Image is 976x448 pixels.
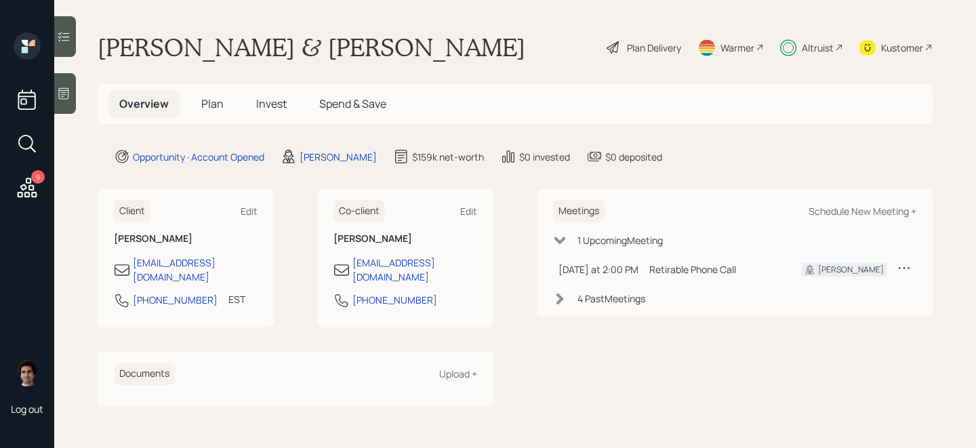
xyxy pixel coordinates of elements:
div: [PERSON_NAME] [300,150,377,164]
div: [EMAIL_ADDRESS][DOMAIN_NAME] [133,256,258,284]
div: [PERSON_NAME] [818,264,884,276]
div: Schedule New Meeting + [809,205,916,218]
div: [DATE] at 2:00 PM [558,262,638,277]
div: Log out [11,403,43,415]
div: Edit [241,205,258,218]
h6: Co-client [333,200,385,222]
div: $159k net-worth [412,150,484,164]
span: Plan [201,96,224,111]
div: [PHONE_NUMBER] [352,293,437,307]
h6: Client [114,200,150,222]
img: harrison-schaefer-headshot-2.png [14,359,41,386]
span: Spend & Save [319,96,386,111]
div: 1 Upcoming Meeting [577,233,663,247]
div: [PHONE_NUMBER] [133,293,218,307]
div: Retirable Phone Call [649,262,780,277]
h6: [PERSON_NAME] [333,233,477,245]
div: Altruist [802,41,834,55]
span: Overview [119,96,169,111]
div: Warmer [720,41,754,55]
div: 9 [31,170,45,184]
div: Opportunity · Account Opened [133,150,264,164]
div: Edit [460,205,477,218]
div: Upload + [439,367,477,380]
h6: Meetings [553,200,605,222]
h1: [PERSON_NAME] & [PERSON_NAME] [98,33,525,62]
span: Invest [256,96,287,111]
div: Plan Delivery [627,41,681,55]
div: EST [228,292,245,306]
div: [EMAIL_ADDRESS][DOMAIN_NAME] [352,256,477,284]
div: $0 invested [519,150,570,164]
h6: [PERSON_NAME] [114,233,258,245]
div: $0 deposited [605,150,662,164]
div: 4 Past Meeting s [577,291,645,306]
h6: Documents [114,363,175,385]
div: Kustomer [881,41,923,55]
